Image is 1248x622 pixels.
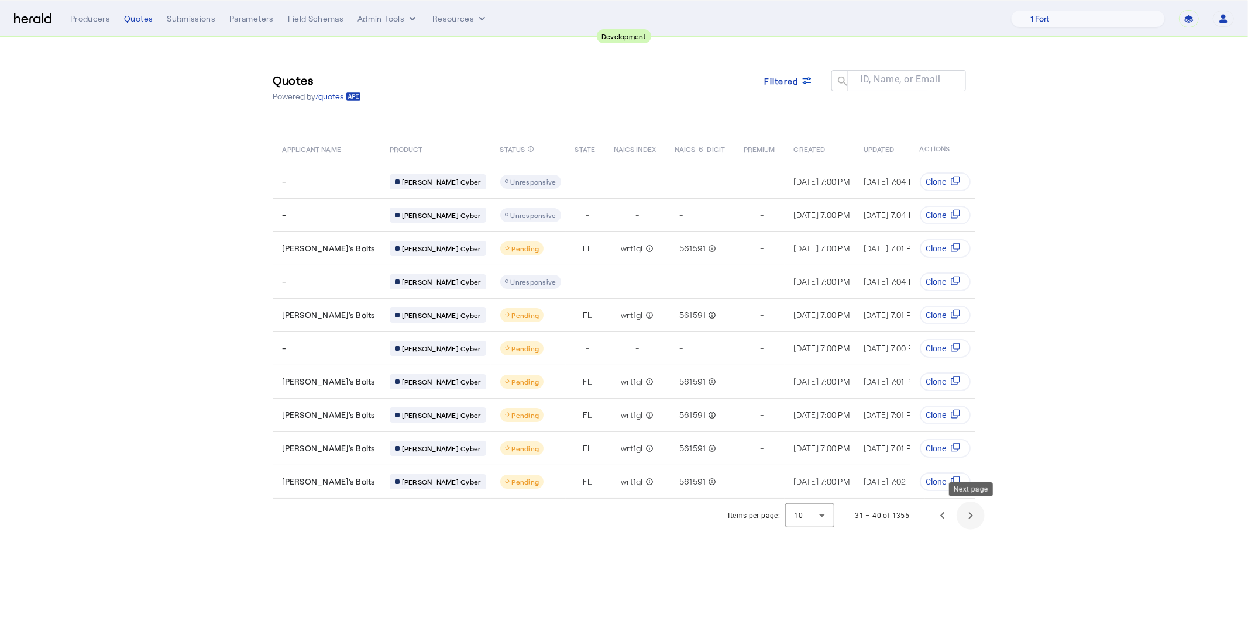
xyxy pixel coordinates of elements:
[679,176,683,188] span: -
[635,176,639,188] span: -
[575,143,595,154] span: STATE
[583,243,592,254] span: FL
[70,13,110,25] div: Producers
[864,343,920,353] span: [DATE] 7:00 PM
[511,178,556,186] span: Unresponsive
[920,172,971,191] button: Clone
[760,376,764,388] span: -
[760,309,764,321] span: -
[760,209,764,221] span: -
[402,277,481,286] span: [PERSON_NAME] Cyber
[621,309,643,321] span: wrt1gl
[920,439,971,458] button: Clone
[283,176,287,188] span: -
[512,378,539,386] span: Pending
[728,510,781,521] div: Items per page:
[679,243,706,254] span: 561591
[643,309,654,321] mat-icon: info_outline
[586,343,589,354] span: -
[643,476,654,488] mat-icon: info_outline
[675,143,725,154] span: NAICS-6-DIGIT
[760,243,764,254] span: -
[831,75,851,89] mat-icon: search
[402,310,481,320] span: [PERSON_NAME] Cyber
[864,143,895,154] span: UPDATED
[760,343,764,354] span: -
[706,243,716,254] mat-icon: info_outline
[926,476,946,488] span: Clone
[679,276,683,288] span: -
[643,443,654,454] mat-icon: info_outline
[402,344,481,353] span: [PERSON_NAME] Cyber
[283,243,376,254] span: [PERSON_NAME]'s Bolts
[586,209,589,221] span: -
[926,409,946,421] span: Clone
[283,309,376,321] span: [PERSON_NAME]'s Bolts
[512,411,539,419] span: Pending
[512,444,539,452] span: Pending
[706,443,716,454] mat-icon: info_outline
[760,276,764,288] span: -
[402,410,481,420] span: [PERSON_NAME] Cyber
[635,209,639,221] span: -
[273,72,361,88] h3: Quotes
[920,406,971,424] button: Clone
[390,143,423,154] span: PRODUCT
[920,239,971,258] button: Clone
[794,343,850,353] span: [DATE] 7:00 PM
[957,502,985,530] button: Next page
[920,472,971,491] button: Clone
[794,277,850,286] span: [DATE] 7:00 PM
[643,409,654,421] mat-icon: info_outline
[500,143,525,154] span: STATUS
[794,410,850,420] span: [DATE] 7:00 PM
[583,476,592,488] span: FL
[794,243,850,253] span: [DATE] 7:00 PM
[864,243,918,253] span: [DATE] 7:01 PM
[583,409,592,421] span: FL
[926,176,946,188] span: Clone
[402,477,481,486] span: [PERSON_NAME] Cyber
[794,143,826,154] span: CREATED
[864,310,918,320] span: [DATE] 7:01 PM
[283,143,341,154] span: APPLICANT NAME
[920,272,971,291] button: Clone
[124,13,153,25] div: Quotes
[583,376,592,388] span: FL
[794,177,850,186] span: [DATE] 7:00 PM
[621,409,643,421] span: wrt1gl
[621,243,643,254] span: wrt1gl
[910,132,975,165] th: ACTIONS
[527,143,534,155] mat-icon: info_outline
[283,376,376,388] span: [PERSON_NAME]'s Bolts
[706,376,716,388] mat-icon: info_outline
[14,13,51,25] img: Herald Logo
[402,444,481,453] span: [PERSON_NAME] Cyber
[273,91,361,102] p: Powered by
[402,244,481,253] span: [PERSON_NAME] Cyber
[512,311,539,319] span: Pending
[597,29,651,43] div: Development
[586,276,589,288] span: -
[679,209,683,221] span: -
[860,74,940,85] mat-label: ID, Name, or Email
[926,209,946,221] span: Clone
[920,339,971,358] button: Clone
[794,210,850,220] span: [DATE] 7:00 PM
[864,210,920,220] span: [DATE] 7:04 PM
[855,510,910,521] div: 31 – 40 of 1355
[583,443,592,454] span: FL
[760,409,764,421] span: -
[586,176,589,188] span: -
[760,443,764,454] span: -
[744,143,775,154] span: PREMIUM
[635,343,639,354] span: -
[511,278,556,286] span: Unresponsive
[755,70,822,91] button: Filtered
[288,13,344,25] div: Field Schemas
[679,476,706,488] span: 561591
[512,478,539,486] span: Pending
[512,244,539,253] span: Pending
[679,409,706,421] span: 561591
[614,143,656,154] span: NAICS INDEX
